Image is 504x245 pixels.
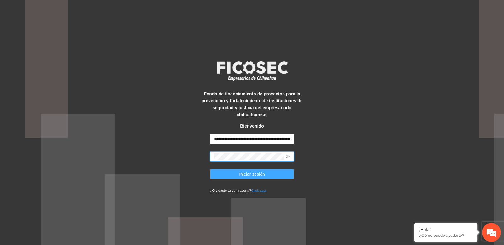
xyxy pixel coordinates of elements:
span: Estamos en línea. [37,84,87,148]
small: ¿Olvidaste tu contraseña? [210,189,266,192]
span: Iniciar sesión [239,171,265,178]
div: Minimizar ventana de chat en vivo [103,3,118,18]
button: Iniciar sesión [210,169,294,179]
a: Click aqui [251,189,266,192]
p: ¿Cómo puedo ayudarte? [419,233,472,238]
span: eye-invisible [286,154,290,159]
strong: Bienvenido [240,123,264,128]
img: logo [213,59,291,83]
strong: Fondo de financiamiento de proyectos para la prevención y fortalecimiento de instituciones de seg... [201,91,302,117]
textarea: Escriba su mensaje y pulse “Intro” [3,172,120,194]
div: ¡Hola! [419,227,472,232]
div: Chatee con nosotros ahora [33,32,106,40]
